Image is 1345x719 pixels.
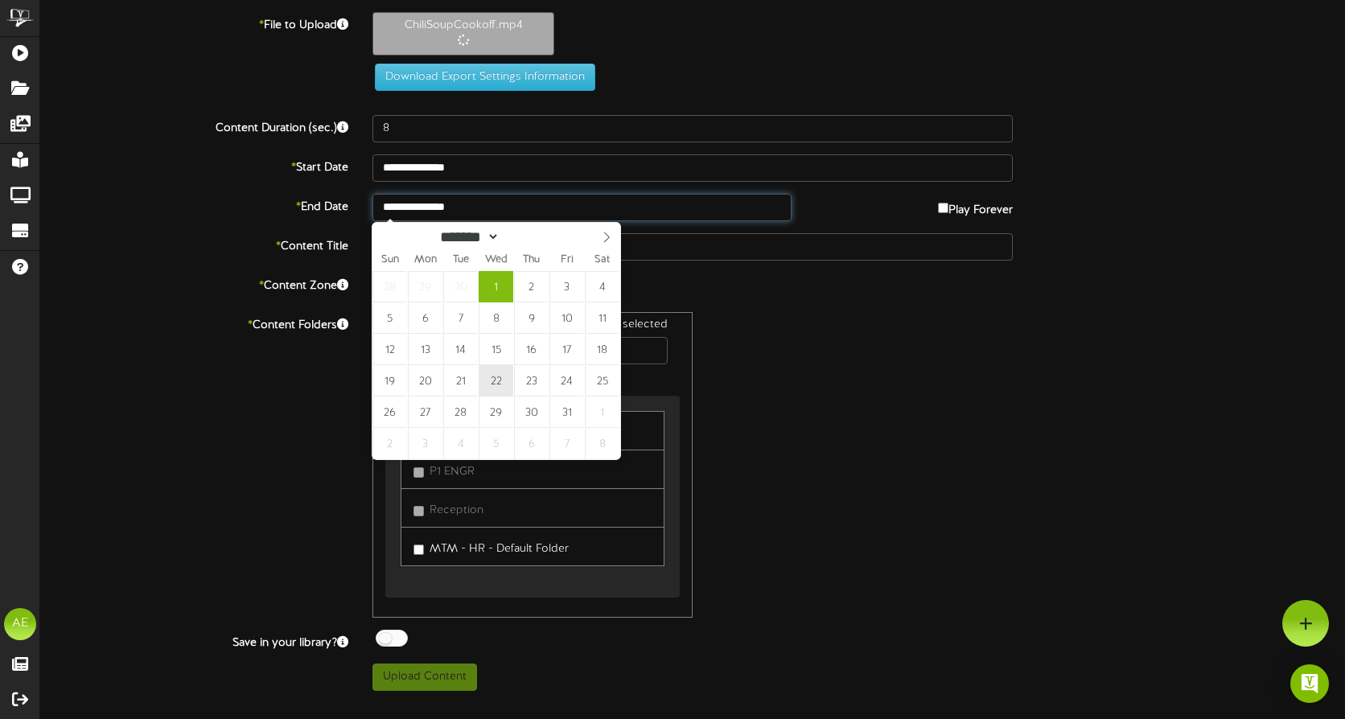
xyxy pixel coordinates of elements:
[408,396,442,428] span: October 27, 2025
[372,302,407,334] span: October 5, 2025
[938,203,948,213] input: Play Forever
[430,466,475,478] span: P1 ENGR
[549,271,584,302] span: October 3, 2025
[500,228,557,245] input: Year
[408,255,443,265] span: Mon
[408,334,442,365] span: October 13, 2025
[938,194,1013,219] label: Play Forever
[514,396,549,428] span: October 30, 2025
[372,664,477,691] button: Upload Content
[375,64,595,91] button: Download Export Settings Information
[443,271,478,302] span: September 30, 2025
[372,396,407,428] span: October 26, 2025
[28,630,360,651] label: Save in your library?
[413,467,424,478] input: P1 ENGR
[372,428,407,459] span: November 2, 2025
[585,302,619,334] span: October 11, 2025
[408,428,442,459] span: November 3, 2025
[372,365,407,396] span: October 19, 2025
[413,536,569,557] label: MTM - HR - Default Folder
[514,428,549,459] span: November 6, 2025
[479,255,514,265] span: Wed
[585,428,619,459] span: November 8, 2025
[372,334,407,365] span: October 12, 2025
[430,504,483,516] span: Reception
[28,233,360,255] label: Content Title
[585,365,619,396] span: October 25, 2025
[443,255,479,265] span: Tue
[479,365,513,396] span: October 22, 2025
[28,273,360,294] label: Content Zone
[413,506,424,516] input: Reception
[28,154,360,176] label: Start Date
[514,302,549,334] span: October 9, 2025
[549,396,584,428] span: October 31, 2025
[28,312,360,334] label: Content Folders
[4,608,36,640] div: AE
[408,302,442,334] span: October 6, 2025
[1290,664,1329,703] div: Open Intercom Messenger
[443,365,478,396] span: October 21, 2025
[367,71,595,83] a: Download Export Settings Information
[372,255,408,265] span: Sun
[479,428,513,459] span: November 5, 2025
[479,334,513,365] span: October 15, 2025
[479,271,513,302] span: October 1, 2025
[28,12,360,34] label: File to Upload
[28,115,360,137] label: Content Duration (sec.)
[372,233,1013,261] input: Title of this Content
[443,302,478,334] span: October 7, 2025
[549,428,584,459] span: November 7, 2025
[585,271,619,302] span: October 4, 2025
[514,255,549,265] span: Thu
[549,302,584,334] span: October 10, 2025
[514,271,549,302] span: October 2, 2025
[443,396,478,428] span: October 28, 2025
[585,334,619,365] span: October 18, 2025
[443,428,478,459] span: November 4, 2025
[479,302,513,334] span: October 8, 2025
[549,365,584,396] span: October 24, 2025
[408,271,442,302] span: September 29, 2025
[514,365,549,396] span: October 23, 2025
[549,255,585,265] span: Fri
[514,334,549,365] span: October 16, 2025
[408,365,442,396] span: October 20, 2025
[585,255,620,265] span: Sat
[549,334,584,365] span: October 17, 2025
[28,194,360,216] label: End Date
[372,271,407,302] span: September 28, 2025
[479,396,513,428] span: October 29, 2025
[443,334,478,365] span: October 14, 2025
[585,396,619,428] span: November 1, 2025
[413,544,424,555] input: MTM - HR - Default Folder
